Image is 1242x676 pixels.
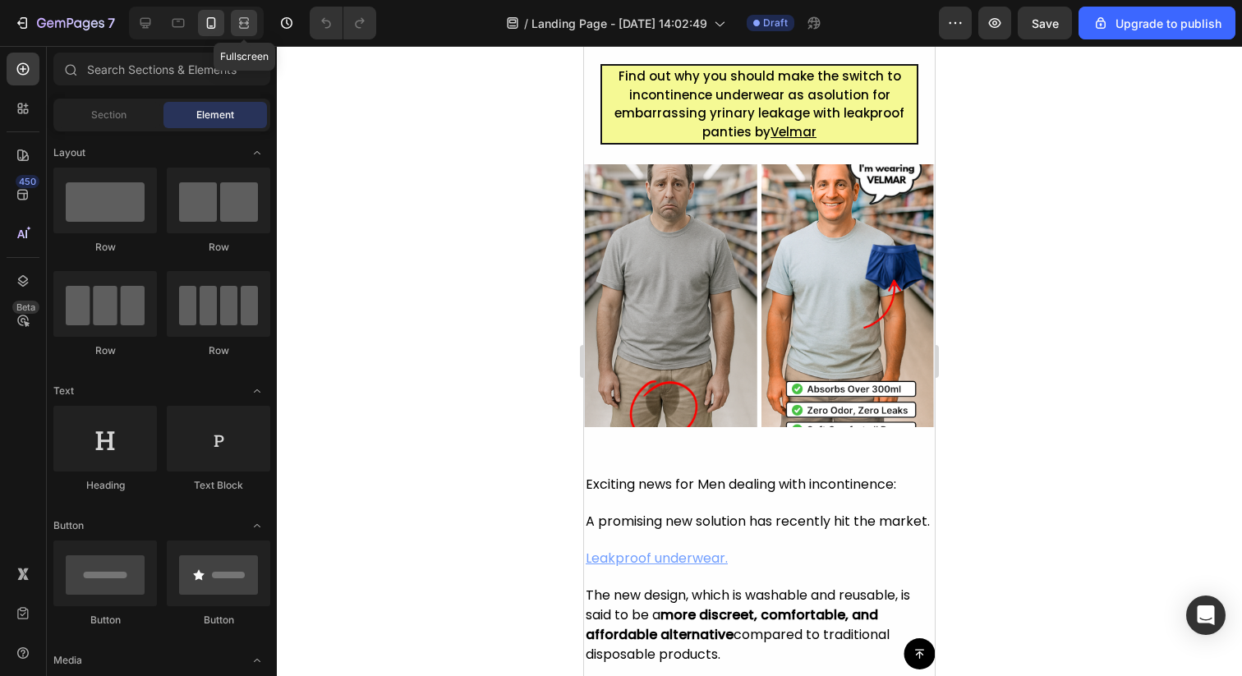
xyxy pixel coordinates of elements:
[167,613,270,628] div: Button
[196,108,234,122] span: Element
[53,518,84,533] span: Button
[53,240,157,255] div: Row
[53,145,85,160] span: Layout
[108,13,115,33] p: 7
[53,343,157,358] div: Row
[244,647,270,674] span: Toggle open
[16,175,39,188] div: 450
[7,7,122,39] button: 7
[53,478,157,493] div: Heading
[1186,596,1226,635] div: Open Intercom Messenger
[244,513,270,539] span: Toggle open
[310,7,376,39] div: Undo/Redo
[1032,16,1059,30] span: Save
[91,108,126,122] span: Section
[167,240,270,255] div: Row
[763,16,788,30] span: Draft
[12,301,39,314] div: Beta
[244,378,270,404] span: Toggle open
[1079,7,1235,39] button: Upgrade to publish
[1018,7,1072,39] button: Save
[53,613,157,628] div: Button
[531,15,707,32] span: Landing Page - [DATE] 14:02:49
[584,46,935,676] iframe: Design area
[167,478,270,493] div: Text Block
[1092,15,1221,32] div: Upgrade to publish
[53,384,74,398] span: Text
[524,15,528,32] span: /
[244,140,270,166] span: Toggle open
[53,53,270,85] input: Search Sections & Elements
[167,343,270,358] div: Row
[53,653,82,668] span: Media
